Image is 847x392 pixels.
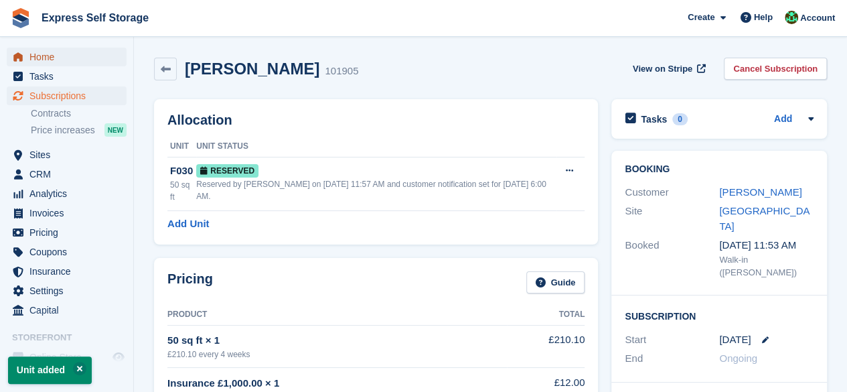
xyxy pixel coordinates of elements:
[7,184,127,203] a: menu
[625,351,719,367] div: End
[104,123,127,137] div: NEW
[785,11,798,24] img: Shakiyra Davis
[7,86,127,105] a: menu
[7,145,127,164] a: menu
[31,124,95,137] span: Price increases
[325,64,358,79] div: 101905
[167,304,507,326] th: Product
[7,348,127,367] a: menu
[167,348,507,361] div: £210.10 every 4 weeks
[29,223,110,242] span: Pricing
[167,376,507,391] div: Insurance £1,000.00 × 1
[641,113,667,125] h2: Tasks
[29,184,110,203] span: Analytics
[36,7,154,29] a: Express Self Storage
[719,238,814,253] div: [DATE] 11:53 AM
[196,164,258,178] span: Reserved
[196,136,556,157] th: Unit Status
[11,8,31,28] img: stora-icon-8386f47178a22dfd0bd8f6a31ec36ba5ce8667c1dd55bd0f319d3a0aa187defe.svg
[167,271,213,293] h2: Pricing
[7,165,127,184] a: menu
[29,86,110,105] span: Subscriptions
[29,145,110,164] span: Sites
[110,349,127,365] a: Preview store
[12,331,133,344] span: Storefront
[29,48,110,66] span: Home
[29,301,110,320] span: Capital
[688,11,714,24] span: Create
[167,113,585,128] h2: Allocation
[196,178,556,202] div: Reserved by [PERSON_NAME] on [DATE] 11:57 AM and customer notification set for [DATE] 6:00 AM.
[29,262,110,281] span: Insurance
[31,107,127,120] a: Contracts
[31,123,127,137] a: Price increases NEW
[7,262,127,281] a: menu
[719,253,814,279] div: Walk-in ([PERSON_NAME])
[719,205,810,232] a: [GEOGRAPHIC_DATA]
[185,60,319,78] h2: [PERSON_NAME]
[724,58,827,80] a: Cancel Subscription
[167,216,209,232] a: Add Unit
[672,113,688,125] div: 0
[29,165,110,184] span: CRM
[29,348,110,367] span: Online Store
[8,356,92,384] p: Unit added
[625,204,719,234] div: Site
[625,164,814,175] h2: Booking
[29,243,110,261] span: Coupons
[7,48,127,66] a: menu
[633,62,692,76] span: View on Stripe
[627,58,708,80] a: View on Stripe
[29,67,110,86] span: Tasks
[29,281,110,300] span: Settings
[719,332,751,348] time: 2025-08-27 00:00:00 UTC
[167,333,507,348] div: 50 sq ft × 1
[507,304,585,326] th: Total
[625,185,719,200] div: Customer
[167,136,196,157] th: Unit
[7,301,127,320] a: menu
[625,238,719,279] div: Booked
[625,309,814,322] h2: Subscription
[7,204,127,222] a: menu
[170,179,196,203] div: 50 sq ft
[754,11,773,24] span: Help
[526,271,585,293] a: Guide
[7,243,127,261] a: menu
[170,164,196,179] div: F030
[625,332,719,348] div: Start
[719,352,757,364] span: Ongoing
[7,281,127,300] a: menu
[719,186,801,198] a: [PERSON_NAME]
[507,325,585,367] td: £210.10
[800,11,835,25] span: Account
[774,112,792,127] a: Add
[29,204,110,222] span: Invoices
[7,223,127,242] a: menu
[7,67,127,86] a: menu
